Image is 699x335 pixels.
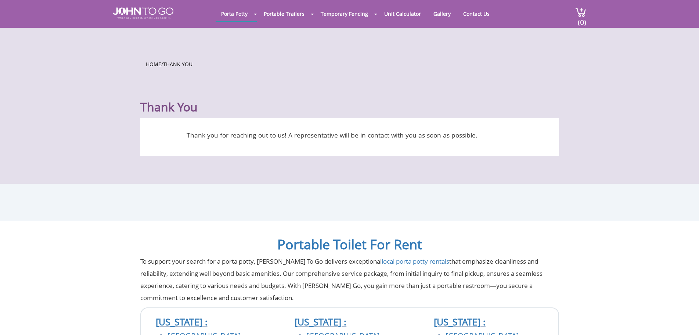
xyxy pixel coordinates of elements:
[140,255,559,304] p: To support your search for a porta potty, [PERSON_NAME] To Go delivers exceptional that emphasize...
[577,11,586,27] span: (0)
[216,7,253,21] a: Porta Potty
[458,7,495,21] a: Contact Us
[575,7,586,17] img: cart a
[379,7,426,21] a: Unit Calculator
[140,82,559,114] h1: Thank You
[277,235,422,253] a: Portable Toilet For Rent
[113,7,173,19] img: JOHN to go
[163,61,192,68] a: Thank You
[151,129,513,141] p: Thank you for reaching out to us! A representative will be in contact with you as soon as possible.
[295,316,346,328] a: [US_STATE] :
[428,7,456,21] a: Gallery
[670,306,699,335] button: Live Chat
[434,316,486,328] a: [US_STATE] :
[146,61,161,68] a: Home
[382,257,449,265] a: local porta potty rentals
[156,316,208,328] a: [US_STATE] :
[315,7,374,21] a: Temporary Fencing
[258,7,310,21] a: Portable Trailers
[146,59,554,68] ul: /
